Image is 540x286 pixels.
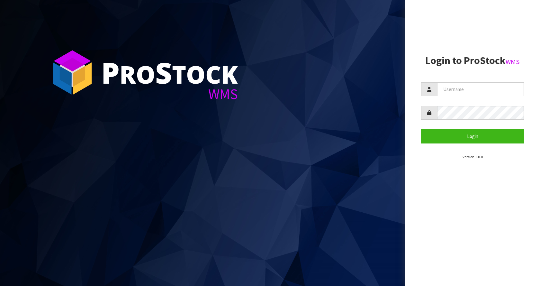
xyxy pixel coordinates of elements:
input: Username [437,82,524,96]
small: Version 1.0.0 [463,154,483,159]
div: ro tock [101,58,238,87]
div: WMS [101,87,238,101]
img: ProStock Cube [48,48,96,97]
span: P [101,53,120,92]
button: Login [421,129,524,143]
h2: Login to ProStock [421,55,524,66]
span: S [155,53,172,92]
small: WMS [506,58,520,66]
